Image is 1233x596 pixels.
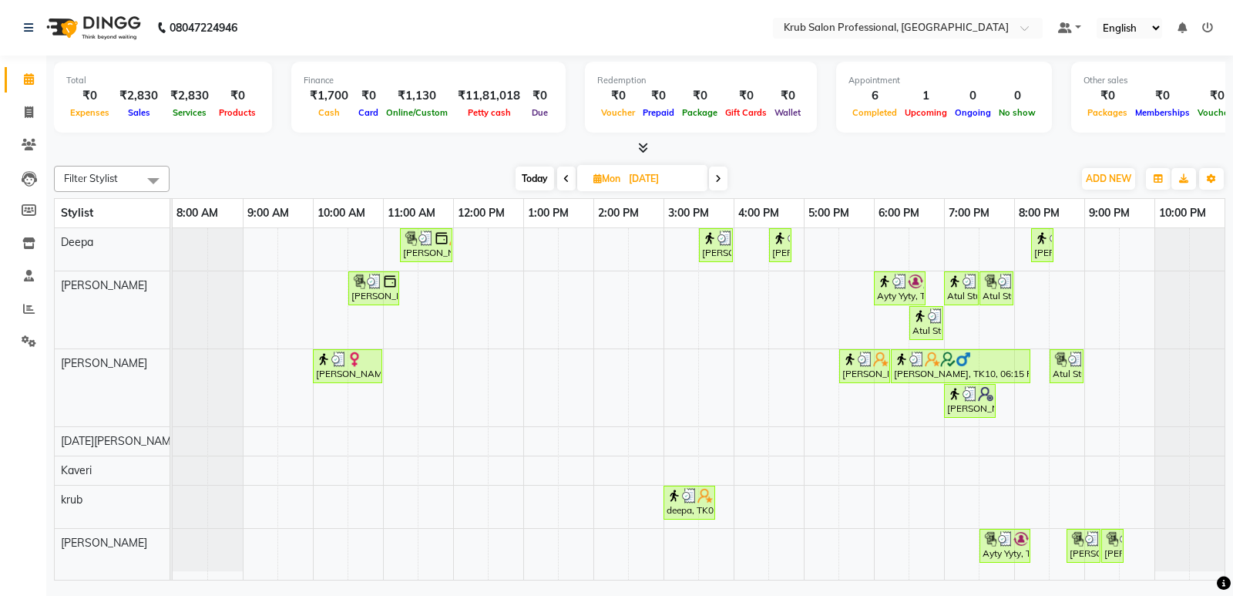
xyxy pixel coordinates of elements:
[384,202,439,224] a: 11:00 AM
[1033,231,1052,260] div: [PERSON_NAME], TK10, 08:15 PM-08:30 PM, Threading - [DEMOGRAPHIC_DATA] Eyebrows
[911,308,942,338] div: Atul Student, TK09, 06:30 PM-07:00 PM, Hair Cut [DEMOGRAPHIC_DATA] Student
[314,107,344,118] span: Cash
[664,202,713,224] a: 3:00 PM
[1131,107,1194,118] span: Memberships
[981,274,1012,303] div: Atul Student, TK09, 07:30 PM-08:00 PM, Experts Haircuts - [DEMOGRAPHIC_DATA] [PERSON_NAME] Trimming
[124,107,154,118] span: Sales
[354,107,382,118] span: Card
[215,87,260,105] div: ₹0
[624,167,701,190] input: 2025-09-01
[173,202,222,224] a: 8:00 AM
[678,107,721,118] span: Package
[848,87,901,105] div: 6
[805,202,853,224] a: 5:00 PM
[354,87,382,105] div: ₹0
[639,107,678,118] span: Prepaid
[901,107,951,118] span: Upcoming
[901,87,951,105] div: 1
[597,87,639,105] div: ₹0
[721,87,771,105] div: ₹0
[946,274,977,303] div: Atul Student, TK09, 07:00 PM-07:30 PM, Experts Haircuts - [DEMOGRAPHIC_DATA] [PERSON_NAME] Trimming
[382,107,452,118] span: Online/Custom
[771,107,805,118] span: Wallet
[61,356,147,370] span: [PERSON_NAME]
[66,74,260,87] div: Total
[734,202,783,224] a: 4:00 PM
[516,167,554,190] span: Today
[1082,168,1135,190] button: ADD NEW
[1155,202,1210,224] a: 10:00 PM
[304,87,354,105] div: ₹1,700
[771,87,805,105] div: ₹0
[464,107,515,118] span: Petty cash
[995,107,1040,118] span: No show
[215,107,260,118] span: Products
[1083,107,1131,118] span: Packages
[314,352,381,381] div: [PERSON_NAME], TK01, 10:00 AM-11:00 AM, Hair Colour & Chemical Services - [DEMOGRAPHIC_DATA] Touc...
[66,107,113,118] span: Expenses
[848,74,1040,87] div: Appointment
[113,87,164,105] div: ₹2,830
[639,87,678,105] div: ₹0
[528,107,552,118] span: Due
[304,74,553,87] div: Finance
[526,87,553,105] div: ₹0
[1131,87,1194,105] div: ₹0
[170,6,237,49] b: 08047224946
[452,87,526,105] div: ₹11,81,018
[39,6,145,49] img: logo
[597,74,805,87] div: Redemption
[61,235,93,249] span: Deepa
[61,463,92,477] span: Kaveri
[678,87,721,105] div: ₹0
[1085,202,1134,224] a: 9:00 PM
[382,87,452,105] div: ₹1,130
[1086,173,1131,184] span: ADD NEW
[524,202,573,224] a: 1:00 PM
[66,87,113,105] div: ₹0
[164,87,215,105] div: ₹2,830
[945,202,993,224] a: 7:00 PM
[61,434,180,448] span: [DATE][PERSON_NAME]
[951,87,995,105] div: 0
[61,493,82,507] span: krub
[1103,531,1122,561] div: [PERSON_NAME], TK08, 09:15 PM-09:30 PM, Nails - Nail File and Cutting
[594,202,643,224] a: 2:00 PM
[597,107,639,118] span: Voucher
[1068,531,1099,561] div: [PERSON_NAME], TK08, 08:45 PM-09:15 PM, Nails - Gel Nail Polish Removal
[995,87,1040,105] div: 0
[314,202,369,224] a: 10:00 AM
[665,488,714,517] div: deepa, TK04, 03:00 PM-03:45 PM, Master Haircuts - [DEMOGRAPHIC_DATA] Master Stylish
[892,352,1029,381] div: [PERSON_NAME], TK10, 06:15 PM-08:15 PM, Highlights - [DEMOGRAPHIC_DATA] Master Classic Highlights
[981,531,1029,561] div: Ayty Yyty, TK07, 07:30 PM-08:15 PM, Manicure & Pedicure - Detox Pedicure
[1083,87,1131,105] div: ₹0
[61,206,93,220] span: Stylist
[875,202,923,224] a: 6:00 PM
[61,536,147,550] span: [PERSON_NAME]
[454,202,509,224] a: 12:00 PM
[350,274,398,303] div: [PERSON_NAME], TK03, 10:30 AM-11:15 AM, Master Haircuts - [DEMOGRAPHIC_DATA] Master Stylish
[1051,352,1082,381] div: Atul Student, TK09, 08:30 PM-09:00 PM, Hair Cut [DEMOGRAPHIC_DATA] Student
[721,107,771,118] span: Gift Cards
[946,386,994,416] div: [PERSON_NAME], TK08, 07:00 PM-07:45 PM, Master Haircuts - [DEMOGRAPHIC_DATA] Master Stylish
[848,107,901,118] span: Completed
[875,274,924,303] div: Ayty Yyty, TK07, 06:00 PM-06:45 PM, Master Haircuts - [DEMOGRAPHIC_DATA] Master Stylish
[1015,202,1063,224] a: 8:00 PM
[771,231,790,260] div: [PERSON_NAME], TK06, 04:30 PM-04:45 PM, Threading - [DEMOGRAPHIC_DATA] Lowerlips
[64,172,118,184] span: Filter Stylist
[951,107,995,118] span: Ongoing
[169,107,210,118] span: Services
[244,202,293,224] a: 9:00 AM
[590,173,624,184] span: Mon
[700,231,731,260] div: [PERSON_NAME], TK05, 03:30 PM-04:00 PM, Threading - [DEMOGRAPHIC_DATA] Eyebrows,Threading - [DEMO...
[401,231,451,260] div: [PERSON_NAME], TK03, 11:15 AM-12:00 PM, Threading - [DEMOGRAPHIC_DATA] Eyebrows,Threading - [DEMO...
[61,278,147,292] span: [PERSON_NAME]
[841,352,889,381] div: [PERSON_NAME], TK10, 05:30 PM-06:15 PM, Master Haircuts - [DEMOGRAPHIC_DATA] Master Stylish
